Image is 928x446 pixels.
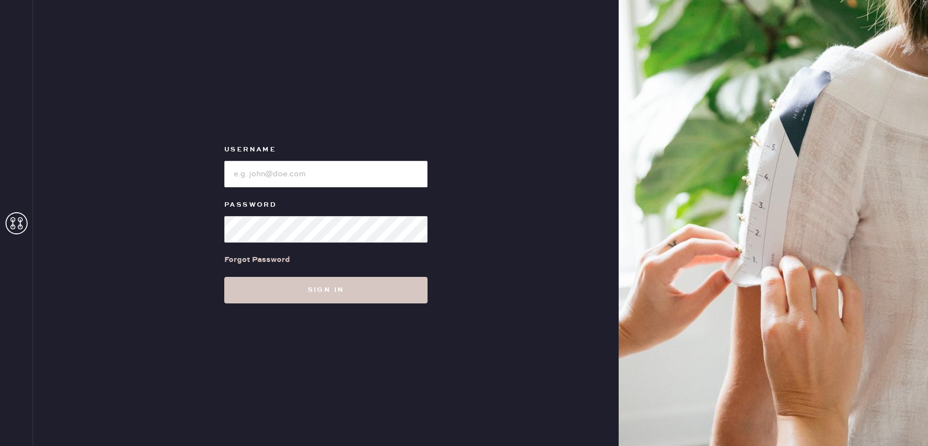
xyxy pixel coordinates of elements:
[224,143,428,156] label: Username
[224,277,428,303] button: Sign in
[224,198,428,212] label: Password
[224,243,290,277] a: Forgot Password
[224,161,428,187] input: e.g. john@doe.com
[224,254,290,266] div: Forgot Password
